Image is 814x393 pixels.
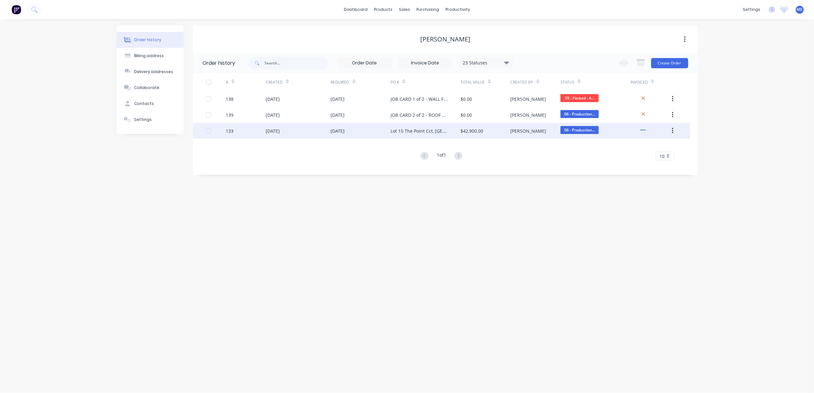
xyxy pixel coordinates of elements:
div: productivity [442,5,473,14]
div: $0.00 [460,112,472,118]
div: # [226,79,228,85]
div: [DATE] [266,128,280,134]
div: Invoiced [630,79,648,85]
button: Delivery addresses [117,64,184,80]
input: Search... [265,57,328,70]
div: Status [560,79,574,85]
div: [PERSON_NAME] [511,112,546,118]
div: Created By [511,79,533,85]
span: 09 - Packed - A... [560,94,599,102]
div: 23 Statuses [459,59,513,66]
span: 06 - Production... [560,126,599,134]
div: Required [331,79,349,85]
div: JOB CARD 2 of 2 - ROOF TRUSSES [391,112,448,118]
div: Status [560,73,630,91]
div: Created [266,73,331,91]
div: PO # [391,79,399,85]
div: Order history [134,37,161,43]
button: Order history [117,32,184,48]
div: 133 [226,128,233,134]
div: [PERSON_NAME] [511,96,546,102]
button: Billing address [117,48,184,64]
button: Contacts [117,96,184,112]
div: Required [331,73,391,91]
div: Created By [511,73,560,91]
button: Settings [117,112,184,128]
div: Total Value [460,79,485,85]
div: [DATE] [331,96,345,102]
button: Collaborate [117,80,184,96]
div: Total Value [460,73,510,91]
div: PO # [391,73,460,91]
div: Delivery addresses [134,69,173,75]
div: Order history [203,59,235,67]
div: [DATE] [266,112,280,118]
div: Lot 15 The Point Cct, [GEOGRAPHIC_DATA] [391,128,448,134]
div: [DATE] [331,128,345,134]
div: sales [396,5,413,14]
div: [PERSON_NAME] [511,128,546,134]
div: 139 [226,112,233,118]
div: [DATE] [331,112,345,118]
div: 1 of 1 [437,152,446,161]
div: Billing address [134,53,164,59]
a: dashboard [341,5,371,14]
div: $42,900.00 [460,128,483,134]
span: ME [797,7,803,12]
div: products [371,5,396,14]
div: Settings [134,117,152,122]
div: purchasing [413,5,442,14]
div: JOB CARD 1 of 2 - WALL FRAMES [391,96,448,102]
input: Order Date [338,58,392,68]
div: 138 [226,96,233,102]
input: Invoice Date [399,58,452,68]
div: Created [266,79,283,85]
span: 10 [660,153,665,159]
div: settings [740,5,764,14]
img: Factory [11,5,21,14]
div: Contacts [134,101,154,107]
button: Create Order [651,58,688,68]
span: 06 - Production... [560,110,599,118]
div: Collaborate [134,85,159,91]
div: $0.00 [460,96,472,102]
div: [DATE] [266,96,280,102]
div: # [226,73,266,91]
div: Invoiced [630,73,670,91]
div: [PERSON_NAME] [420,35,470,43]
